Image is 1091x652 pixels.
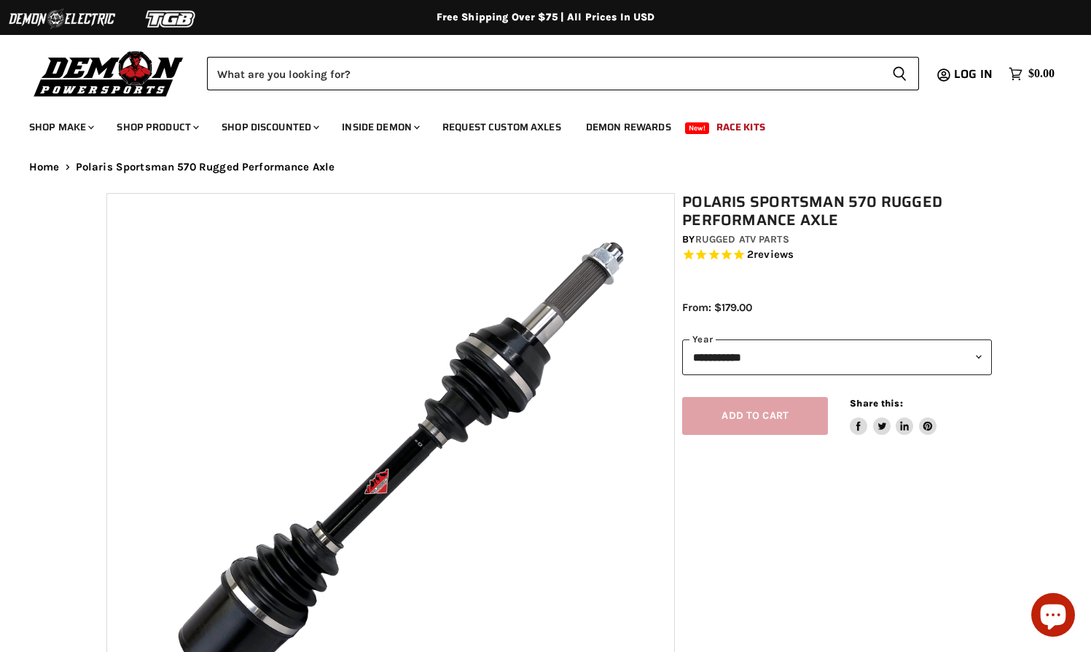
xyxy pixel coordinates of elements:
[705,112,776,142] a: Race Kits
[1028,67,1055,81] span: $0.00
[76,161,335,173] span: Polaris Sportsman 570 Rugged Performance Axle
[211,112,328,142] a: Shop Discounted
[18,112,103,142] a: Shop Make
[331,112,429,142] a: Inside Demon
[575,112,682,142] a: Demon Rewards
[682,193,992,229] h1: Polaris Sportsman 570 Rugged Performance Axle
[685,122,710,134] span: New!
[682,232,992,248] div: by
[1027,593,1079,640] inbox-online-store-chat: Shopify online store chat
[747,248,794,262] span: 2 reviews
[954,65,993,83] span: Log in
[695,233,789,246] a: Rugged ATV Parts
[947,68,1001,81] a: Log in
[1001,63,1062,85] a: $0.00
[207,57,919,90] form: Product
[18,106,1051,142] ul: Main menu
[850,398,902,409] span: Share this:
[880,57,919,90] button: Search
[682,339,992,375] select: year
[207,57,880,90] input: Search
[106,112,208,142] a: Shop Product
[29,47,189,99] img: Demon Powersports
[682,301,752,314] span: From: $179.00
[682,248,992,263] span: Rated 5.0 out of 5 stars 2 reviews
[754,248,794,262] span: reviews
[7,5,117,33] img: Demon Electric Logo 2
[850,397,936,436] aside: Share this:
[117,5,226,33] img: TGB Logo 2
[29,161,60,173] a: Home
[431,112,572,142] a: Request Custom Axles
